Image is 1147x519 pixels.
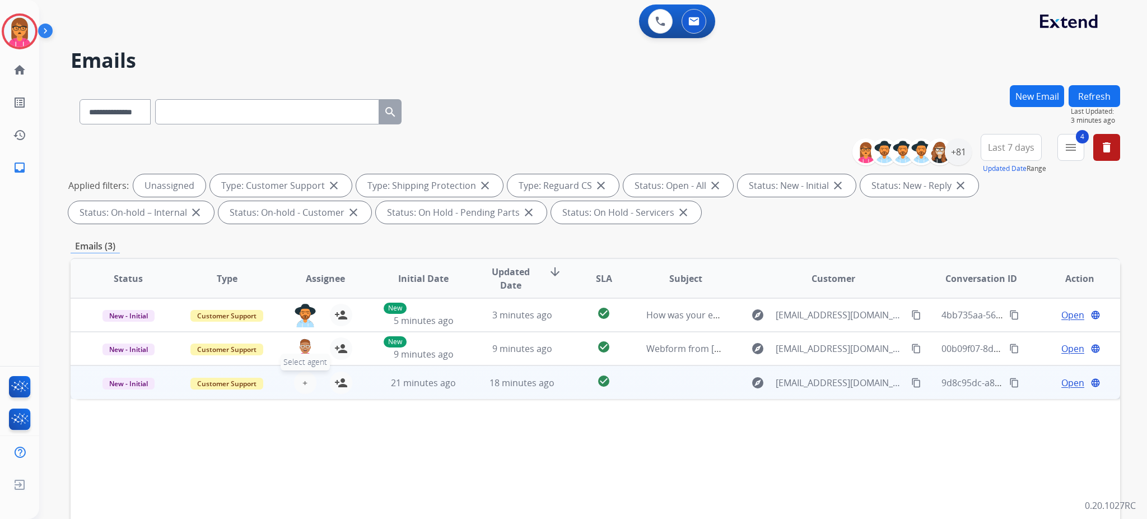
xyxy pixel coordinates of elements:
mat-icon: person_add [334,308,348,322]
th: Action [1022,259,1120,298]
span: [EMAIL_ADDRESS][DOMAIN_NAME] [776,342,904,355]
img: avatar [4,16,35,47]
span: New - Initial [102,344,155,355]
span: Customer Support [190,310,263,322]
p: Applied filters: [68,179,129,192]
span: New - Initial [102,378,155,390]
mat-icon: delete [1100,141,1113,154]
span: 9d8c95dc-a89d-4d06-990b-ebe4421c62e6 [941,377,1116,389]
span: 4 [1076,130,1089,143]
mat-icon: close [677,206,690,219]
span: Assignee [306,272,345,285]
span: [EMAIL_ADDRESS][DOMAIN_NAME] [776,376,904,390]
div: Type: Reguard CS [507,174,619,197]
span: Select agent [281,354,330,370]
p: New [384,336,407,347]
span: 4bb735aa-5697-4592-ac20-44dae375359e [941,309,1115,321]
div: Status: Open - All [623,174,733,197]
h2: Emails [71,49,1120,72]
span: Conversation ID [945,272,1017,285]
span: Status [114,272,143,285]
span: Customer Support [190,378,263,390]
span: Open [1061,342,1084,355]
mat-icon: check_circle [597,374,610,388]
mat-icon: check_circle [597,340,610,354]
span: Subject [669,272,702,285]
mat-icon: close [189,206,203,219]
button: Updated Date [983,164,1027,173]
p: Emails (3) [71,239,120,253]
button: New Email [1010,85,1064,107]
mat-icon: explore [751,308,764,322]
mat-icon: close [954,179,967,192]
mat-icon: content_copy [911,344,921,354]
div: +81 [945,138,972,165]
div: Unassigned [133,174,206,197]
mat-icon: explore [751,376,764,390]
span: Open [1061,308,1084,322]
mat-icon: check_circle [597,307,610,320]
span: 5 minutes ago [394,314,454,327]
mat-icon: close [831,179,845,192]
span: 18 minutes ago [489,377,554,389]
div: Status: On Hold - Servicers [551,201,701,224]
mat-icon: content_copy [1009,344,1019,354]
mat-icon: close [522,206,535,219]
span: Last 7 days [988,145,1034,150]
mat-icon: person_add [334,342,348,355]
mat-icon: content_copy [911,310,921,320]
span: Customer [812,272,855,285]
img: agent-avatar [294,337,316,361]
span: New - Initial [102,310,155,322]
div: Status: On-hold – Internal [68,201,214,224]
button: Last 7 days [981,134,1042,161]
mat-icon: language [1090,344,1101,354]
span: Range [983,164,1046,173]
span: Webform from [EMAIL_ADDRESS][DOMAIN_NAME] on [DATE] [646,342,900,355]
mat-icon: close [327,179,341,192]
span: Updated Date [482,265,540,292]
mat-icon: close [708,179,722,192]
mat-icon: inbox [13,161,26,174]
div: Status: On-hold - Customer [218,201,371,224]
span: Open [1061,376,1084,390]
span: 3 minutes ago [1071,116,1120,125]
mat-icon: language [1090,310,1101,320]
mat-icon: menu [1064,141,1078,154]
mat-icon: close [478,179,492,192]
span: 00b09f07-8dbe-444f-a304-fe1486935c18 [941,342,1108,355]
mat-icon: content_copy [1009,310,1019,320]
span: Last Updated: [1071,107,1120,116]
mat-icon: search [384,105,397,119]
span: 9 minutes ago [492,342,552,355]
button: 4 [1057,134,1084,161]
mat-icon: language [1090,378,1101,388]
span: Initial Date [398,272,449,285]
p: 0.20.1027RC [1085,499,1136,512]
img: agent-avatar [294,304,316,327]
span: 21 minutes ago [391,377,456,389]
mat-icon: content_copy [911,378,921,388]
span: + [302,376,307,390]
div: Status: New - Reply [860,174,978,197]
span: 9 minutes ago [394,348,454,360]
div: Status: New - Initial [738,174,856,197]
mat-icon: close [347,206,360,219]
mat-icon: close [594,179,608,192]
div: Type: Customer Support [210,174,352,197]
button: +Select agent [294,372,316,394]
mat-icon: arrow_downward [548,265,562,279]
span: Type [217,272,237,285]
div: Type: Shipping Protection [356,174,503,197]
mat-icon: list_alt [13,96,26,109]
span: [EMAIL_ADDRESS][DOMAIN_NAME] [776,308,904,322]
mat-icon: explore [751,342,764,355]
button: Refresh [1069,85,1120,107]
div: Status: On Hold - Pending Parts [376,201,547,224]
span: Customer Support [190,344,263,355]
p: New [384,303,407,314]
mat-icon: person_add [334,376,348,390]
span: SLA [596,272,612,285]
mat-icon: home [13,63,26,77]
mat-icon: history [13,128,26,142]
